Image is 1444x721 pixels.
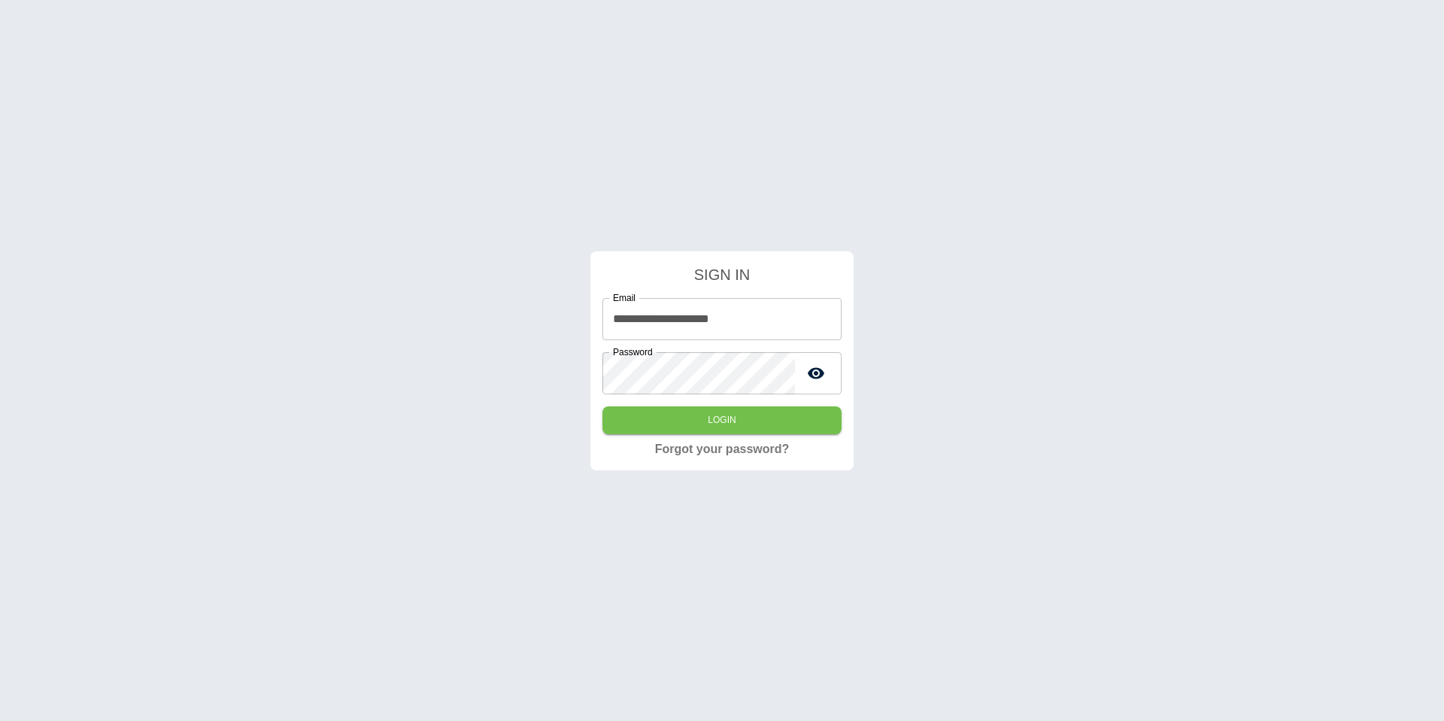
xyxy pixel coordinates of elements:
a: Forgot your password? [655,440,790,458]
h4: SIGN IN [602,263,842,286]
button: Login [602,406,842,434]
label: Password [613,345,653,358]
button: toggle password visibility [801,358,831,388]
label: Email [613,291,636,304]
